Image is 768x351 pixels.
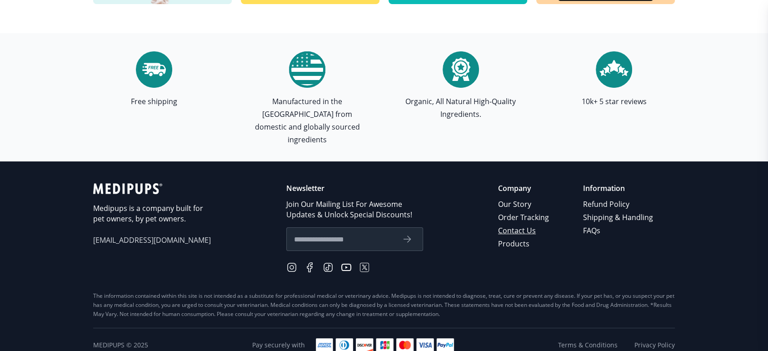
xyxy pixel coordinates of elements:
p: 10k+ 5 star reviews [581,95,646,108]
a: Privacy Policy [634,341,675,350]
a: Products [498,237,550,251]
p: Information [583,183,654,194]
a: Order Tracking [498,211,550,224]
a: Contact Us [498,224,550,237]
p: Free shipping [131,95,177,108]
a: Terms & Conditions [558,341,618,350]
span: [EMAIL_ADDRESS][DOMAIN_NAME] [93,235,211,246]
p: Company [498,183,550,194]
p: Join Our Mailing List For Awesome Updates & Unlock Special Discounts! [286,199,423,220]
a: FAQs [583,224,654,237]
div: The information contained within this site is not intended as a substitute for professional medic... [93,291,675,319]
a: Shipping & Handling [583,211,654,224]
p: Manufactured in the [GEOGRAPHIC_DATA] from domestic and globally sourced ingredients [246,95,368,146]
span: Medipups © 2025 [93,341,148,350]
p: Newsletter [286,183,423,194]
p: Organic, All Natural High-Quality Ingredients. [400,95,522,120]
span: Pay securely with [252,341,305,350]
a: Our Story [498,198,550,211]
a: Refund Policy [583,198,654,211]
p: Medipups is a company built for pet owners, by pet owners. [93,203,211,224]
